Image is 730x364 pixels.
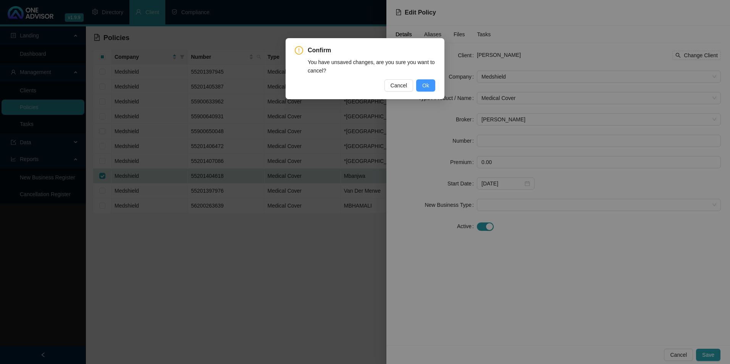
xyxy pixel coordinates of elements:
[384,79,413,92] button: Cancel
[295,46,303,55] span: exclamation-circle
[308,46,435,55] span: Confirm
[422,81,429,90] span: Ok
[308,58,435,75] div: You have unsaved changes, are you sure you want to cancel?
[391,81,407,90] span: Cancel
[416,79,435,92] button: Ok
